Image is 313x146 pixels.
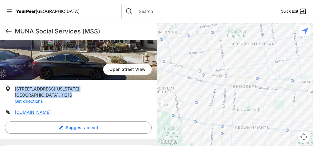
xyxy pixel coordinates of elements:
a: Quick Exit [281,8,307,15]
a: [DOMAIN_NAME] [15,110,51,115]
input: Search [135,8,235,14]
span: Suggest an edit [66,125,98,131]
span: YourPeer [16,9,36,14]
button: Map camera controls [298,131,310,143]
button: Suggest an edit [5,121,152,134]
span: [STREET_ADDRESS][US_STATE] [15,86,79,91]
img: Google [158,138,178,146]
a: Open this area in Google Maps (opens a new window) [158,138,178,146]
span: Quick Exit [281,9,298,14]
a: YourPeer[GEOGRAPHIC_DATA] [16,10,80,13]
h1: MUNA Social Services (MSS) [15,27,152,36]
span: , [59,92,60,98]
span: [GEOGRAPHIC_DATA] [36,9,80,14]
span: 11216 [61,92,72,98]
span: [GEOGRAPHIC_DATA] [15,92,59,98]
a: Open Street View [103,64,152,75]
a: Get directions [15,98,43,104]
